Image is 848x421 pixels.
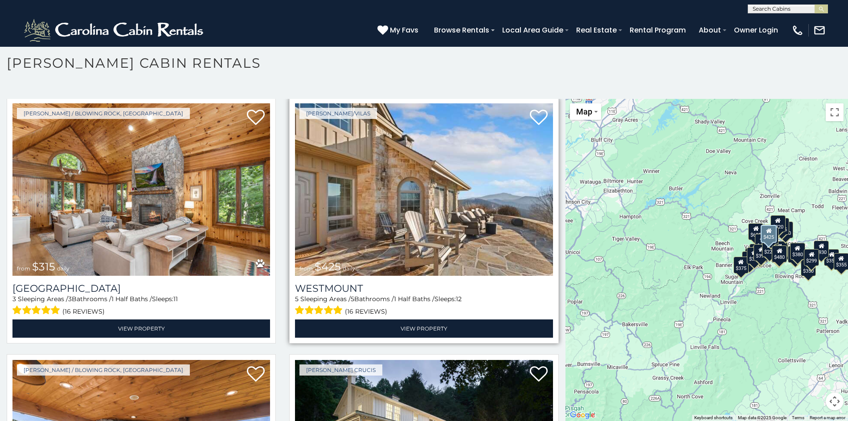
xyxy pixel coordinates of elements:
[57,265,70,272] span: daily
[32,260,55,273] span: $315
[315,260,341,273] span: $425
[568,409,597,421] a: Open this area in Google Maps (opens a new window)
[771,245,787,262] div: $315
[763,227,778,244] div: $349
[12,282,270,294] h3: Chimney Island
[733,257,749,274] div: $375
[345,306,387,317] span: (16 reviews)
[572,22,621,38] a: Real Estate
[754,244,769,261] div: $395
[247,365,265,384] a: Add to favorites
[456,295,462,303] span: 12
[12,103,270,276] img: Chimney Island
[12,319,270,338] a: View Property
[530,365,548,384] a: Add to favorites
[247,109,265,127] a: Add to favorites
[299,364,382,376] a: [PERSON_NAME] Crucis
[343,265,355,272] span: daily
[12,295,16,303] span: 3
[12,103,270,276] a: Chimney Island from $315 daily
[576,107,592,116] span: Map
[295,103,553,276] img: Westmount
[778,221,793,238] div: $250
[17,265,30,272] span: from
[498,22,568,38] a: Local Area Guide
[774,218,789,235] div: $255
[792,415,804,420] a: Terms (opens in new tab)
[430,22,494,38] a: Browse Rentals
[173,295,178,303] span: 11
[22,17,207,44] img: White-1-2.png
[111,295,152,303] span: 1 Half Baths /
[729,22,782,38] a: Owner Login
[824,249,839,266] div: $355
[295,319,553,338] a: View Property
[68,295,72,303] span: 3
[772,241,787,258] div: $395
[826,103,844,121] button: Toggle fullscreen view
[295,294,553,317] div: Sleeping Areas / Bathrooms / Sleeps:
[762,240,777,257] div: $225
[801,259,816,276] div: $350
[747,247,762,264] div: $325
[625,22,690,38] a: Rental Program
[570,103,601,120] button: Change map style
[788,245,803,262] div: $695
[826,392,844,410] button: Map camera controls
[390,25,418,36] span: My Favs
[810,415,845,420] a: Report a map error
[12,294,270,317] div: Sleeping Areas / Bathrooms / Sleeps:
[738,415,787,420] span: Map data ©2025 Google
[814,240,829,257] div: $930
[748,223,763,240] div: $635
[813,24,826,37] img: mail-regular-white.png
[351,295,354,303] span: 5
[295,295,299,303] span: 5
[755,234,770,251] div: $410
[17,108,190,119] a: [PERSON_NAME] / Blowing Rock, [GEOGRAPHIC_DATA]
[394,295,434,303] span: 1 Half Baths /
[761,225,777,243] div: $425
[791,24,804,37] img: phone-regular-white.png
[295,103,553,276] a: Westmount from $425 daily
[694,415,733,421] button: Keyboard shortcuts
[299,108,377,119] a: [PERSON_NAME]/Vilas
[377,25,421,36] a: My Favs
[742,251,757,268] div: $330
[804,249,819,266] div: $299
[694,22,725,38] a: About
[12,282,270,294] a: [GEOGRAPHIC_DATA]
[770,215,785,232] div: $320
[761,225,776,241] div: $565
[772,245,787,262] div: $480
[295,282,553,294] a: Westmount
[17,364,190,376] a: [PERSON_NAME] / Blowing Rock, [GEOGRAPHIC_DATA]
[790,242,805,259] div: $380
[299,265,313,272] span: from
[568,409,597,421] img: Google
[62,306,105,317] span: (16 reviews)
